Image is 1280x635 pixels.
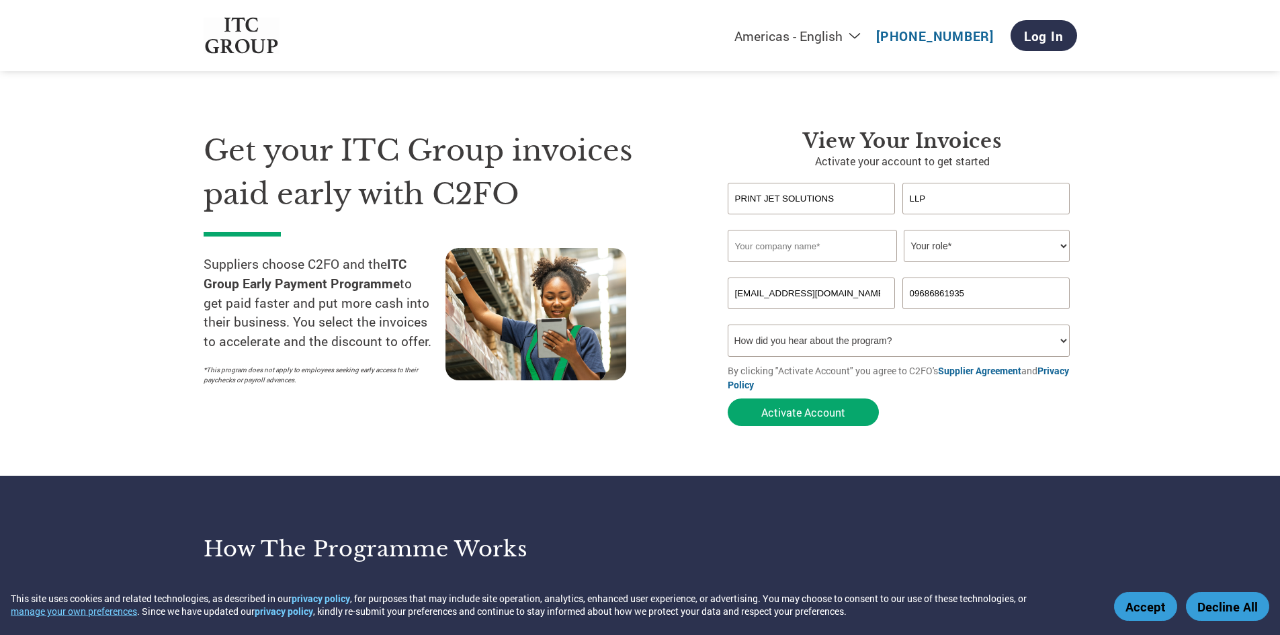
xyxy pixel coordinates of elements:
[728,153,1077,169] p: Activate your account to get started
[728,364,1069,391] a: Privacy Policy
[902,183,1070,214] input: Last Name*
[728,310,896,319] div: Inavlid Email Address
[728,278,896,309] input: Invalid Email format
[204,536,624,562] h3: How the programme works
[728,129,1077,153] h3: View your invoices
[204,17,280,54] img: ITC Group
[11,605,137,618] button: manage your own preferences
[728,398,879,426] button: Activate Account
[204,255,445,351] p: Suppliers choose C2FO and the to get paid faster and put more cash into their business. You selec...
[938,364,1021,377] a: Supplier Agreement
[204,255,407,292] strong: ITC Group Early Payment Programme
[902,310,1070,319] div: Inavlid Phone Number
[876,28,994,44] a: [PHONE_NUMBER]
[902,216,1070,224] div: Invalid last name or last name is too long
[11,592,1095,618] div: This site uses cookies and related technologies, as described in our , for purposes that may incl...
[292,592,350,605] a: privacy policy
[445,248,626,380] img: supply chain worker
[204,129,687,216] h1: Get your ITC Group invoices paid early with C2FO
[1114,592,1177,621] button: Accept
[1011,20,1077,51] a: Log In
[728,364,1077,392] p: By clicking "Activate Account" you agree to C2FO's and
[255,605,313,618] a: privacy policy
[204,365,432,385] p: *This program does not apply to employees seeking early access to their paychecks or payroll adva...
[904,230,1070,262] select: Title/Role
[1186,592,1269,621] button: Decline All
[728,263,1070,272] div: Invalid company name or company name is too long
[902,278,1070,309] input: Phone*
[728,230,897,262] input: Your company name*
[728,216,896,224] div: Invalid first name or first name is too long
[728,183,896,214] input: First Name*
